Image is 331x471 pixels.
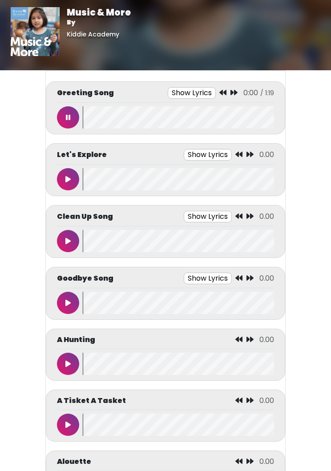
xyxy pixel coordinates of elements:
p: Alouette [57,456,91,467]
span: 0.00 [259,273,274,283]
p: Let's Explore [57,149,107,160]
p: Greeting Song [57,88,114,98]
img: 01vrkzCYTteBT1eqlInO [11,7,60,56]
button: Show Lyrics [184,273,232,284]
button: Show Lyrics [184,211,232,222]
p: Clean Up Song [57,211,113,222]
h1: Music & More [67,7,131,18]
button: Show Lyrics [184,149,232,161]
p: Goodbye Song [57,273,113,284]
span: 0.00 [259,456,274,467]
span: / 1:19 [260,89,274,97]
p: A Hunting [57,334,95,345]
span: 0:00 [243,88,258,98]
span: 0.00 [259,395,274,406]
button: Show Lyrics [168,87,216,99]
span: 0.00 [259,334,274,345]
p: A Tisket A Tasket [57,395,126,406]
span: 0.00 [259,211,274,221]
p: By [67,18,131,27]
h6: Kiddie Academy [67,31,131,38]
span: 0.00 [259,149,274,160]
